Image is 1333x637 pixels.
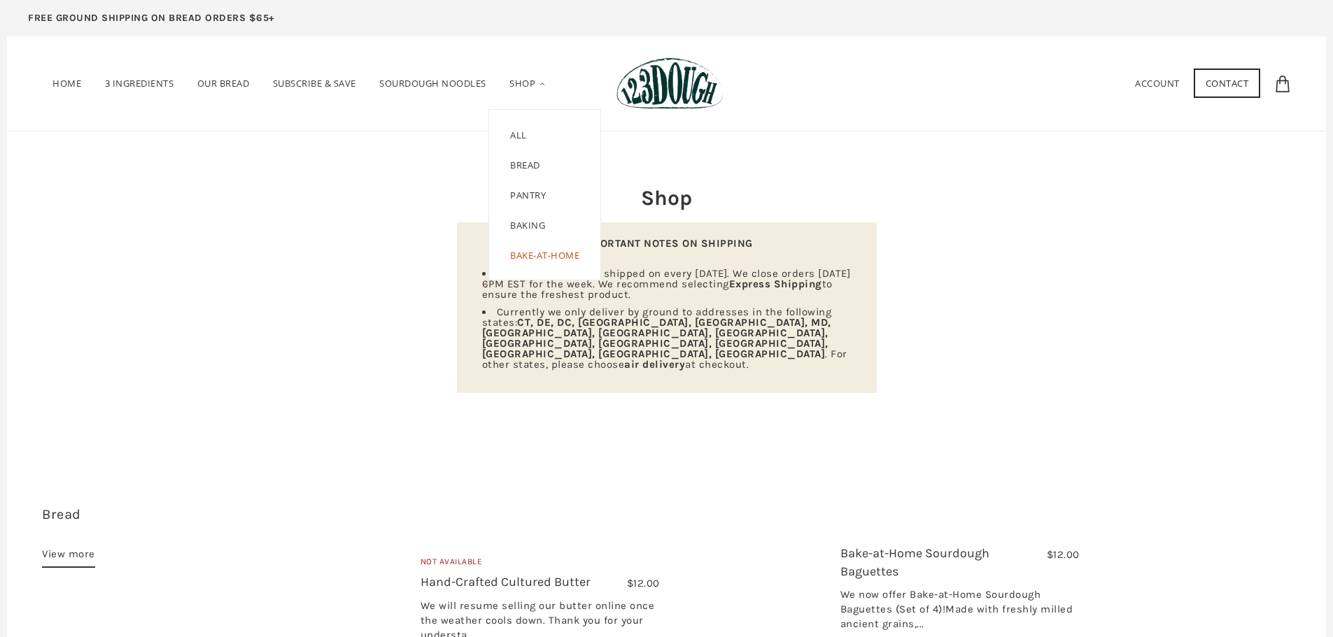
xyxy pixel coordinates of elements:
span: All online orders are shipped on every [DATE]. We close orders [DATE] 6PM EST for the week. We re... [482,267,851,301]
a: Bake-at-Home Sourdough Baguettes [840,545,989,578]
a: Bread [42,506,81,522]
a: Hand-Crafted Cultured Butter [421,574,591,589]
a: Shop [499,58,557,110]
a: View more [42,545,95,568]
a: Our Bread [187,58,260,109]
strong: CT, DE, DC, [GEOGRAPHIC_DATA], [GEOGRAPHIC_DATA], MD, [GEOGRAPHIC_DATA], [GEOGRAPHIC_DATA], [GEOG... [482,316,831,360]
a: ALL [489,110,548,150]
a: Bake-at-Home [489,241,600,281]
span: SOURDOUGH NOODLES [379,77,486,90]
a: FREE GROUND SHIPPING ON BREAD ORDERS $65+ [7,7,296,36]
strong: Express Shipping [729,278,822,290]
span: 3 Ingredients [105,77,174,90]
span: $12.00 [627,577,660,589]
a: 3 Ingredients [94,58,185,109]
h2: Shop [457,183,877,213]
span: Currently we only deliver by ground to addresses in the following states: . For other states, ple... [482,306,847,371]
a: Home [42,58,92,109]
p: FREE GROUND SHIPPING ON BREAD ORDERS $65+ [28,10,275,26]
span: $12.00 [1047,548,1080,561]
a: Contact [1194,69,1261,98]
a: Account [1135,77,1180,90]
nav: Primary [42,58,557,110]
div: Not Available [421,555,660,574]
a: SOURDOUGH NOODLES [369,58,497,109]
span: Home [52,77,81,90]
a: Subscribe & Save [262,58,367,109]
h3: 12 items [42,505,251,545]
a: Bread [489,150,561,180]
span: Shop [509,77,535,90]
strong: air delivery [624,358,685,371]
span: Our Bread [197,77,250,90]
span: Subscribe & Save [273,77,356,90]
img: 123Dough Bakery [616,57,724,110]
a: Pantry [489,180,567,210]
strong: IMPORTANT NOTES ON SHIPPING [580,237,753,250]
a: Baking [489,210,566,241]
